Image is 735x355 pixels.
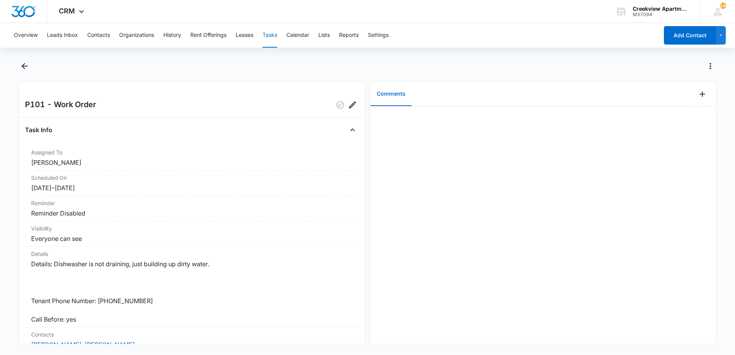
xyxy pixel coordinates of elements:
div: ReminderReminder Disabled [25,196,359,221]
dd: [PERSON_NAME] [31,158,353,167]
div: account name [633,6,689,12]
dd: [DATE] – [DATE] [31,183,353,192]
div: Assigned To[PERSON_NAME] [25,145,359,171]
dt: Visibility [31,224,353,232]
dt: Contacts [31,330,353,338]
h2: P101 - Work Order [25,99,96,111]
span: CRM [59,7,75,15]
button: Overview [14,23,38,48]
button: Comments [371,82,412,106]
button: Reports [339,23,359,48]
div: notifications count [720,3,726,9]
button: Rent Offerings [190,23,226,48]
button: Contacts [87,23,110,48]
dt: Assigned To [31,148,353,156]
button: Add Contact [664,26,716,45]
dd: Everyone can see [31,234,353,243]
h4: Task Info [25,125,52,134]
button: Calendar [286,23,309,48]
button: Edit [346,99,359,111]
div: DetailsDetails: Dishwasher is not draining, just building up dirty water. Tenant Phone Number: [P... [25,247,359,327]
button: Tasks [263,23,277,48]
button: Actions [704,60,717,72]
dt: Reminder [31,199,353,207]
dd: Details: Dishwasher is not draining, just building up dirty water. Tenant Phone Number: [PHONE_NU... [31,259,353,324]
div: Contacts[PERSON_NAME], [PERSON_NAME] [25,327,359,353]
button: Leads Inbox [47,23,78,48]
div: VisibilityEveryone can see [25,221,359,247]
button: Lists [318,23,330,48]
button: Back [18,60,30,72]
dt: Scheduled On [31,174,353,182]
a: [PERSON_NAME], [PERSON_NAME] [31,341,135,348]
button: Close [346,124,359,136]
button: Settings [368,23,389,48]
dt: Details [31,250,353,258]
button: Organizations [119,23,154,48]
dd: Reminder Disabled [31,209,353,218]
div: account id [633,12,689,17]
button: History [163,23,181,48]
button: Leases [236,23,253,48]
div: Scheduled On[DATE]–[DATE] [25,171,359,196]
button: Add Comment [696,88,708,100]
span: 186 [720,3,726,9]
